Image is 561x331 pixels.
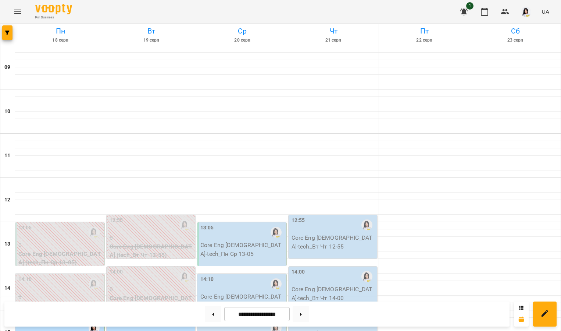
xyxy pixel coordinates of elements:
[89,227,100,238] img: Новицька Ольга Ігорівна
[110,294,194,311] p: Core Eng [DEMOGRAPHIC_DATA] (tech_Вт Чт 14-00)
[471,25,560,37] h6: Сб
[271,278,282,289] img: Новицька Ольга Ігорівна
[289,25,378,37] h6: Чт
[110,268,123,276] label: 14:00
[361,219,372,230] img: Новицька Ольга Ігорівна
[198,37,287,44] h6: 20 серп
[466,2,474,10] span: 1
[4,152,10,160] h6: 11
[200,292,285,310] p: Core Eng [DEMOGRAPHIC_DATA] - tech_Пн Ср 14-10
[110,233,194,242] p: 0
[4,108,10,116] h6: 10
[200,275,214,284] label: 14:10
[18,224,32,232] label: 13:05
[361,271,372,282] img: Новицька Ольга Ігорівна
[107,25,196,37] h6: Вт
[380,25,469,37] h6: Пт
[110,242,194,260] p: Core Eng [DEMOGRAPHIC_DATA] (tech_Вт Чт 12-55)
[16,25,105,37] h6: Пн
[292,233,376,251] p: Core Eng [DEMOGRAPHIC_DATA] - tech_Вт Чт 12-55
[107,37,196,44] h6: 19 серп
[471,37,560,44] h6: 23 серп
[4,196,10,204] h6: 12
[9,3,26,21] button: Menu
[271,227,282,238] img: Новицька Ольга Ігорівна
[18,241,103,250] p: 0
[179,271,190,282] img: Новицька Ольга Ігорівна
[110,285,194,294] p: 0
[110,216,123,225] label: 12:55
[18,292,103,301] p: 0
[89,278,100,289] img: Новицька Ольга Ігорівна
[292,216,305,225] label: 12:55
[4,284,10,292] h6: 14
[4,63,10,71] h6: 09
[539,5,552,18] button: UA
[200,224,214,232] label: 13:05
[35,4,72,14] img: Voopty Logo
[35,15,72,20] span: For Business
[200,241,285,258] p: Core Eng [DEMOGRAPHIC_DATA] - tech_Пн Ср 13-05
[198,25,287,37] h6: Ср
[292,268,305,276] label: 14:00
[179,219,190,230] img: Новицька Ольга Ігорівна
[18,250,103,267] p: Core Eng [DEMOGRAPHIC_DATA] (tech_Пн Ср 13-05)
[380,37,469,44] h6: 22 серп
[4,240,10,248] h6: 13
[521,7,531,17] img: 2db0e6d87653b6f793ba04c219ce5204.jpg
[292,285,376,302] p: Core Eng [DEMOGRAPHIC_DATA] - tech_Вт Чт 14-00
[16,37,105,44] h6: 18 серп
[289,37,378,44] h6: 21 серп
[18,275,32,284] label: 14:10
[542,8,549,15] span: UA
